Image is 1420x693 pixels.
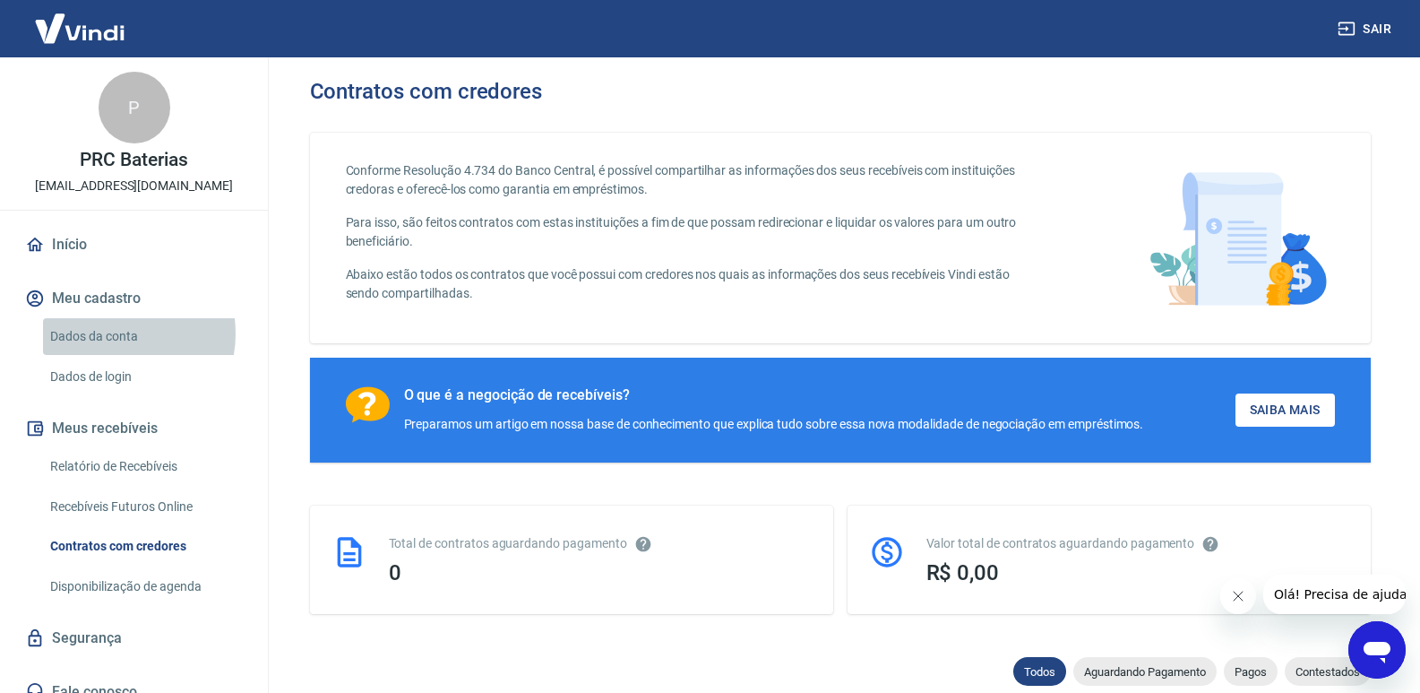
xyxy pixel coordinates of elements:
[80,151,187,169] p: PRC Baterias
[1224,665,1278,679] span: Pagos
[346,265,1038,303] p: Abaixo estão todos os contratos que você possui com credores nos quais as informações dos seus re...
[404,415,1144,434] div: Preparamos um artigo em nossa base de conhecimento que explica tudo sobre essa nova modalidade de...
[35,177,233,195] p: [EMAIL_ADDRESS][DOMAIN_NAME]
[43,489,246,525] a: Recebíveis Futuros Online
[99,72,170,143] div: P
[1348,621,1406,679] iframe: Botão para abrir a janela de mensagens
[22,409,246,448] button: Meus recebíveis
[43,359,246,395] a: Dados de login
[346,213,1038,251] p: Para isso, são feitos contratos com estas instituições a fim de que possam redirecionar e liquida...
[634,535,652,553] svg: Esses contratos não se referem à Vindi, mas sim a outras instituições.
[1235,394,1335,427] a: Saiba Mais
[22,619,246,658] a: Segurança
[1285,657,1371,686] div: Contestados
[346,161,1038,199] p: Conforme Resolução 4.734 do Banco Central, é possível compartilhar as informações dos seus recebí...
[389,534,812,553] div: Total de contratos aguardando pagamento
[1140,161,1335,315] img: main-image.9f1869c469d712ad33ce.png
[22,279,246,318] button: Meu cadastro
[1013,665,1066,679] span: Todos
[1013,657,1066,686] div: Todos
[1073,657,1217,686] div: Aguardando Pagamento
[43,318,246,355] a: Dados da conta
[310,79,543,104] h3: Contratos com credores
[389,560,812,585] div: 0
[1285,665,1371,679] span: Contestados
[1220,578,1256,614] iframe: Fechar mensagem
[1334,13,1398,46] button: Sair
[1224,657,1278,686] div: Pagos
[926,534,1349,553] div: Valor total de contratos aguardando pagamento
[43,568,246,605] a: Disponibilização de agenda
[926,560,1000,585] span: R$ 0,00
[11,13,151,27] span: Olá! Precisa de ajuda?
[346,386,390,423] img: Ícone com um ponto de interrogação.
[1201,535,1219,553] svg: O valor comprometido não se refere a pagamentos pendentes na Vindi e sim como garantia a outras i...
[1073,665,1217,679] span: Aguardando Pagamento
[43,528,246,565] a: Contratos com credores
[1263,575,1406,614] iframe: Mensagem da empresa
[22,1,138,56] img: Vindi
[404,386,1144,404] div: O que é a negocição de recebíveis?
[22,225,246,264] a: Início
[43,448,246,485] a: Relatório de Recebíveis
